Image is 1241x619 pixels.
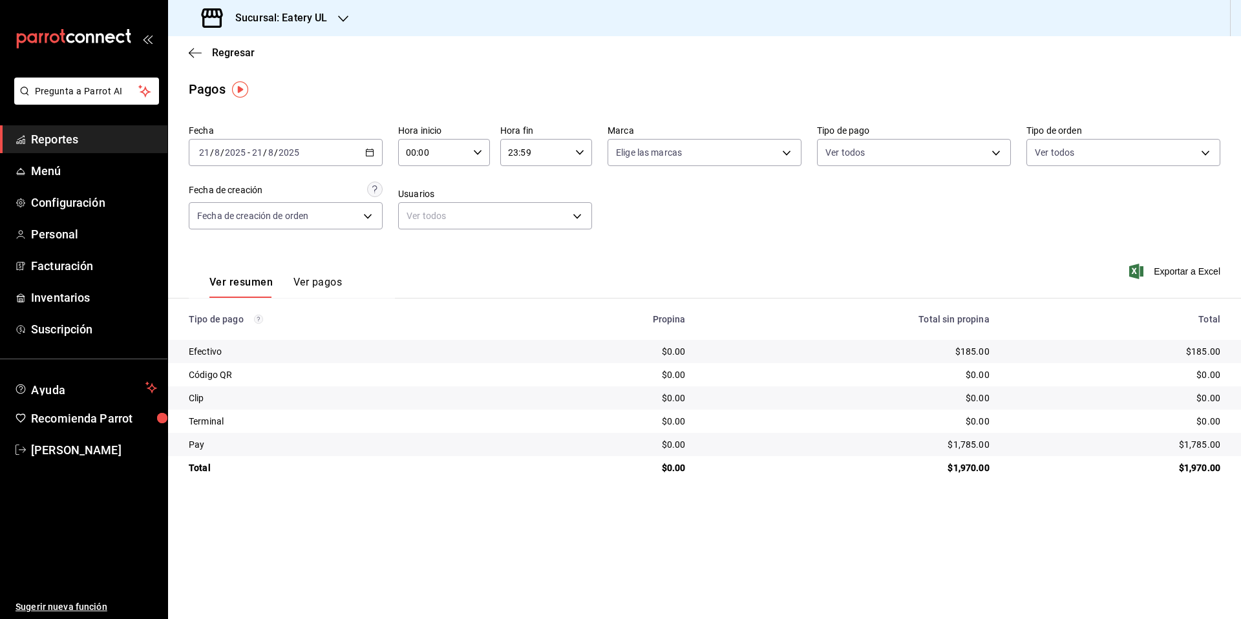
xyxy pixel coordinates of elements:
[528,392,686,404] div: $0.00
[528,314,686,324] div: Propina
[500,126,592,135] label: Hora fin
[224,147,246,158] input: ----
[1010,438,1220,451] div: $1,785.00
[31,410,157,427] span: Recomienda Parrot
[1026,126,1220,135] label: Tipo de orden
[251,147,263,158] input: --
[210,147,214,158] span: /
[31,380,140,395] span: Ayuda
[189,314,507,324] div: Tipo de pago
[212,47,255,59] span: Regresar
[31,441,157,459] span: [PERSON_NAME]
[31,131,157,148] span: Reportes
[31,194,157,211] span: Configuración
[528,461,686,474] div: $0.00
[274,147,278,158] span: /
[198,147,210,158] input: --
[225,10,328,26] h3: Sucursal: Eatery UL
[1010,415,1220,428] div: $0.00
[14,78,159,105] button: Pregunta a Parrot AI
[268,147,274,158] input: --
[706,461,990,474] div: $1,970.00
[1132,264,1220,279] button: Exportar a Excel
[189,345,507,358] div: Efectivo
[35,85,139,98] span: Pregunta a Parrot AI
[706,345,990,358] div: $185.00
[528,345,686,358] div: $0.00
[209,276,342,298] div: navigation tabs
[398,126,490,135] label: Hora inicio
[1010,368,1220,381] div: $0.00
[817,126,1011,135] label: Tipo de pago
[1010,461,1220,474] div: $1,970.00
[528,438,686,451] div: $0.00
[293,276,342,298] button: Ver pagos
[197,209,308,222] span: Fecha de creación de orden
[232,81,248,98] img: Tooltip marker
[189,126,383,135] label: Fecha
[209,276,273,298] button: Ver resumen
[189,461,507,474] div: Total
[142,34,153,44] button: open_drawer_menu
[616,146,682,159] span: Elige las marcas
[31,257,157,275] span: Facturación
[31,226,157,243] span: Personal
[528,368,686,381] div: $0.00
[706,314,990,324] div: Total sin propina
[278,147,300,158] input: ----
[189,415,507,428] div: Terminal
[706,415,990,428] div: $0.00
[189,79,226,99] div: Pagos
[248,147,250,158] span: -
[825,146,865,159] span: Ver todos
[254,315,263,324] svg: Los pagos realizados con Pay y otras terminales son montos brutos.
[31,162,157,180] span: Menú
[9,94,159,107] a: Pregunta a Parrot AI
[263,147,267,158] span: /
[398,202,592,229] div: Ver todos
[220,147,224,158] span: /
[189,392,507,404] div: Clip
[608,126,801,135] label: Marca
[189,438,507,451] div: Pay
[706,438,990,451] div: $1,785.00
[1035,146,1074,159] span: Ver todos
[189,47,255,59] button: Regresar
[189,368,507,381] div: Código QR
[31,289,157,306] span: Inventarios
[31,320,157,338] span: Suscripción
[528,415,686,428] div: $0.00
[1010,345,1220,358] div: $185.00
[706,392,990,404] div: $0.00
[189,184,262,197] div: Fecha de creación
[706,368,990,381] div: $0.00
[1010,314,1220,324] div: Total
[398,189,592,198] label: Usuarios
[16,600,157,614] span: Sugerir nueva función
[1010,392,1220,404] div: $0.00
[214,147,220,158] input: --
